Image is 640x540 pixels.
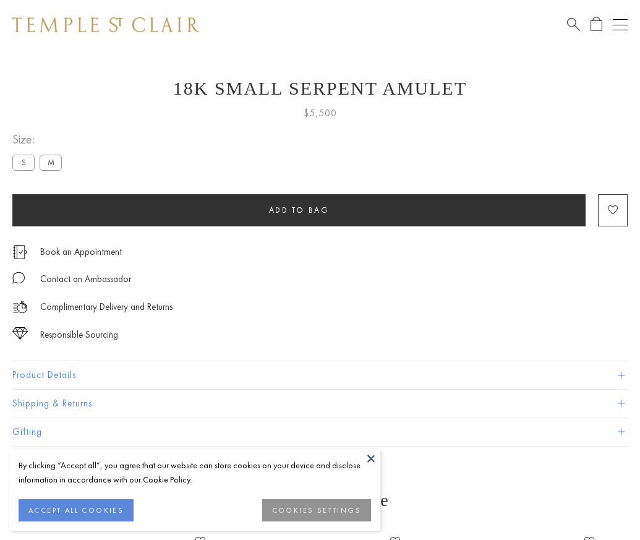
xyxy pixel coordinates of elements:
[19,458,371,487] div: By clicking “Accept all”, you agree that our website can store cookies on your device and disclos...
[12,390,628,418] button: Shipping & Returns
[12,245,27,259] img: icon_appointment.svg
[12,155,35,170] label: S
[12,272,25,284] img: MessageIcon-01_2.svg
[12,129,67,150] span: Size:
[40,272,131,287] div: Contact an Ambassador
[40,245,122,259] a: Book an Appointment
[12,194,586,226] button: Add to bag
[12,78,628,99] h1: 18K Small Serpent Amulet
[567,17,580,32] a: Search
[40,327,118,343] div: Responsible Sourcing
[269,205,330,215] span: Add to bag
[12,17,199,32] img: Temple St. Clair
[40,299,173,315] p: Complimentary Delivery and Returns
[304,105,337,121] span: $5,500
[591,17,602,32] a: Open Shopping Bag
[12,418,628,446] button: Gifting
[12,327,28,340] img: icon_sourcing.svg
[12,299,28,315] img: icon_delivery.svg
[12,361,628,389] button: Product Details
[19,499,134,521] button: ACCEPT ALL COOKIES
[262,499,371,521] button: COOKIES SETTINGS
[613,17,628,32] button: Open navigation
[40,155,62,170] label: M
